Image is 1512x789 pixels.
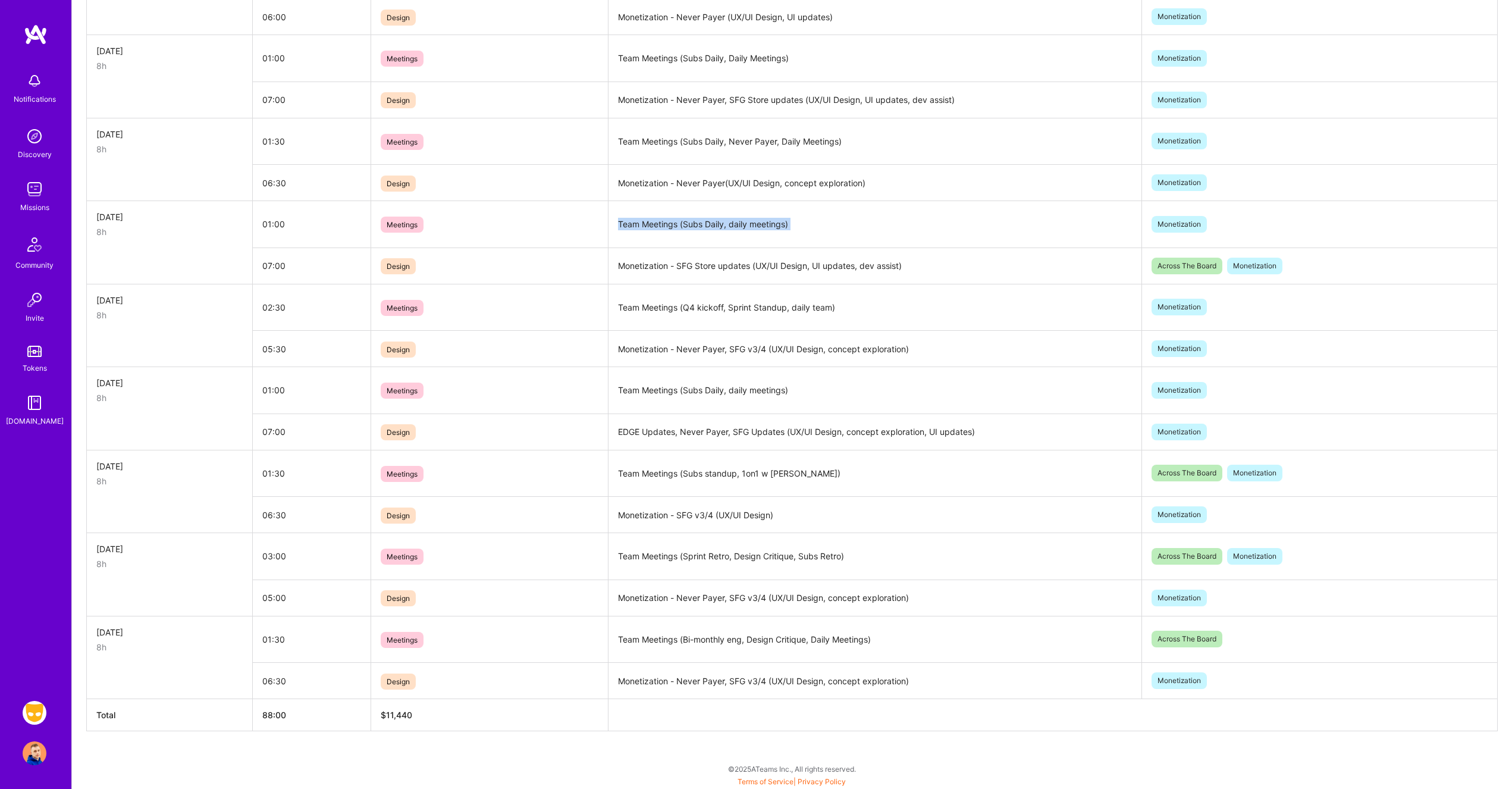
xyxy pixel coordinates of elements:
[253,450,371,497] td: 01:30
[381,549,424,565] span: Meetings
[1152,340,1207,357] span: Monetization
[381,424,416,440] span: Design
[96,543,243,555] div: [DATE]
[1152,8,1207,25] span: Monetization
[381,466,424,482] span: Meetings
[96,45,243,57] div: [DATE]
[96,475,243,487] div: 8h
[96,641,243,653] div: 8h
[253,414,371,450] td: 07:00
[23,288,46,312] img: Invite
[608,82,1142,118] td: Monetization - Never Payer, SFG Store updates (UX/UI Design, UI updates, dev assist)
[253,580,371,616] td: 05:00
[1152,465,1222,481] span: Across The Board
[1152,424,1207,440] span: Monetization
[608,248,1142,284] td: Monetization - SFG Store updates (UX/UI Design, UI updates, dev assist)
[253,367,371,414] td: 01:00
[96,309,243,321] div: 8h
[738,777,846,786] span: |
[608,580,1142,616] td: Monetization - Never Payer, SFG v3/4 (UX/UI Design, concept exploration)
[381,300,424,316] span: Meetings
[608,118,1142,165] td: Team Meetings (Subs Daily, Never Payer, Daily Meetings)
[23,69,46,93] img: bell
[608,616,1142,663] td: Team Meetings (Bi-monthly eng, Design Critique, Daily Meetings)
[253,497,371,533] td: 06:30
[26,312,44,324] div: Invite
[27,346,42,357] img: tokens
[381,590,416,606] span: Design
[381,10,416,26] span: Design
[96,377,243,389] div: [DATE]
[608,533,1142,580] td: Team Meetings (Sprint Retro, Design Critique, Subs Retro)
[96,392,243,404] div: 8h
[608,497,1142,533] td: Monetization - SFG v3/4 (UX/UI Design)
[1152,216,1207,233] span: Monetization
[96,211,243,223] div: [DATE]
[24,24,48,45] img: logo
[253,201,371,248] td: 01:00
[608,663,1142,699] td: Monetization - Never Payer, SFG v3/4 (UX/UI Design, concept exploration)
[253,35,371,82] td: 01:00
[1152,506,1207,523] span: Monetization
[1152,631,1222,647] span: Across The Board
[253,699,371,731] th: 88:00
[253,331,371,367] td: 05:30
[1227,465,1282,481] span: Monetization
[608,284,1142,331] td: Team Meetings (Q4 kickoff, Sprint Standup, daily team)
[23,177,46,201] img: teamwork
[96,294,243,306] div: [DATE]
[253,248,371,284] td: 07:00
[1152,299,1207,315] span: Monetization
[608,367,1142,414] td: Team Meetings (Subs Daily, daily meetings)
[71,754,1512,784] div: © 2025 ATeams Inc., All rights reserved.
[381,632,424,648] span: Meetings
[1227,258,1282,274] span: Monetization
[608,35,1142,82] td: Team Meetings (Subs Daily, Daily Meetings)
[18,148,52,161] div: Discovery
[23,391,46,415] img: guide book
[20,230,49,259] img: Community
[608,414,1142,450] td: EDGE Updates, Never Payer, SFG Updates (UX/UI Design, concept exploration, UI updates)
[381,176,416,192] span: Design
[1152,50,1207,67] span: Monetization
[87,699,253,731] th: Total
[96,60,243,72] div: 8h
[381,674,416,690] span: Design
[96,558,243,570] div: 8h
[96,626,243,638] div: [DATE]
[23,741,46,765] img: User Avatar
[381,134,424,150] span: Meetings
[381,51,424,67] span: Meetings
[253,284,371,331] td: 02:30
[381,92,416,108] span: Design
[96,143,243,155] div: 8h
[381,258,416,274] span: Design
[23,362,47,374] div: Tokens
[1152,92,1207,108] span: Monetization
[1152,548,1222,565] span: Across The Board
[798,777,846,786] a: Privacy Policy
[20,741,49,765] a: User Avatar
[381,383,424,399] span: Meetings
[381,217,424,233] span: Meetings
[608,331,1142,367] td: Monetization - Never Payer, SFG v3/4 (UX/UI Design, concept exploration)
[1152,590,1207,606] span: Monetization
[6,415,64,427] div: [DOMAIN_NAME]
[253,82,371,118] td: 07:00
[381,342,416,358] span: Design
[96,128,243,140] div: [DATE]
[253,165,371,201] td: 06:30
[253,118,371,165] td: 01:30
[381,508,416,524] span: Design
[1152,174,1207,191] span: Monetization
[1152,133,1207,149] span: Monetization
[608,450,1142,497] td: Team Meetings (Subs standup, 1on1 w [PERSON_NAME])
[23,124,46,148] img: discovery
[608,165,1142,201] td: Monetization - Never Payer(UX/UI Design, concept exploration)
[1152,672,1207,689] span: Monetization
[608,201,1142,248] td: Team Meetings (Subs Daily, daily meetings)
[1152,258,1222,274] span: Across The Board
[1227,548,1282,565] span: Monetization
[14,93,56,105] div: Notifications
[23,701,46,725] img: Grindr: Design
